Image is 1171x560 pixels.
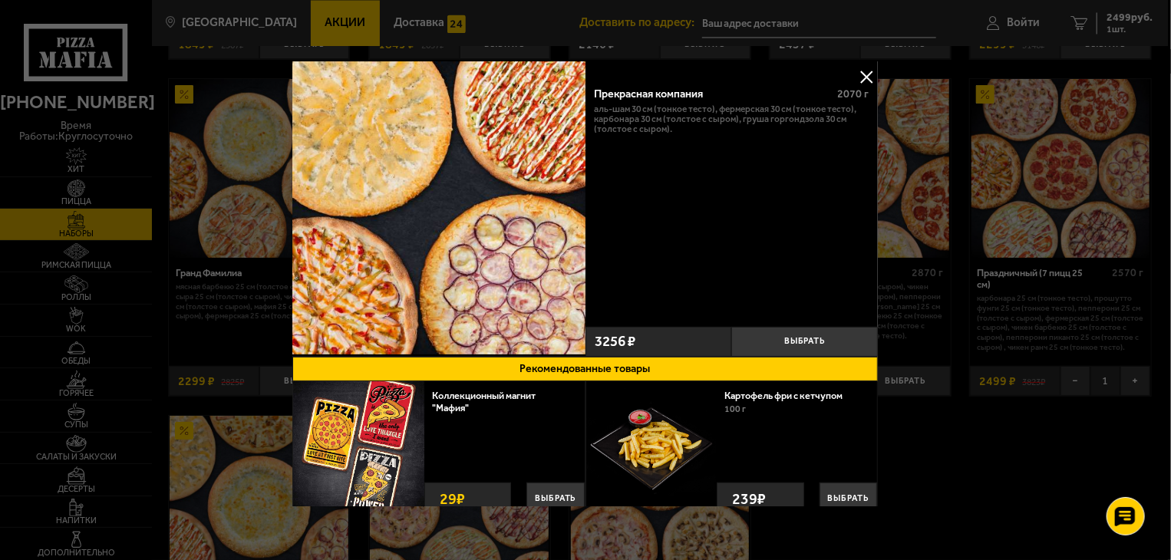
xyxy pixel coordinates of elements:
span: 3256 ₽ [595,334,635,348]
a: Картофель фри с кетчупом [725,390,856,401]
button: Выбрать [820,483,877,515]
button: Рекомендованные товары [293,357,879,382]
a: Прекрасная компания [293,61,586,357]
img: Прекрасная компания [293,61,586,354]
p: Аль-Шам 30 см (тонкое тесто), Фермерская 30 см (тонкое тесто), Карбонара 30 см (толстое с сыром),... [595,104,869,133]
span: 100 г [725,404,747,414]
span: 2070 г [838,87,869,100]
strong: 239 ₽ [729,483,770,514]
strong: 29 ₽ [436,483,469,514]
button: Выбрать [527,483,585,515]
button: Выбрать [732,327,879,357]
div: Прекрасная компания [595,87,826,100]
a: Коллекционный магнит "Мафия" [432,390,536,413]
